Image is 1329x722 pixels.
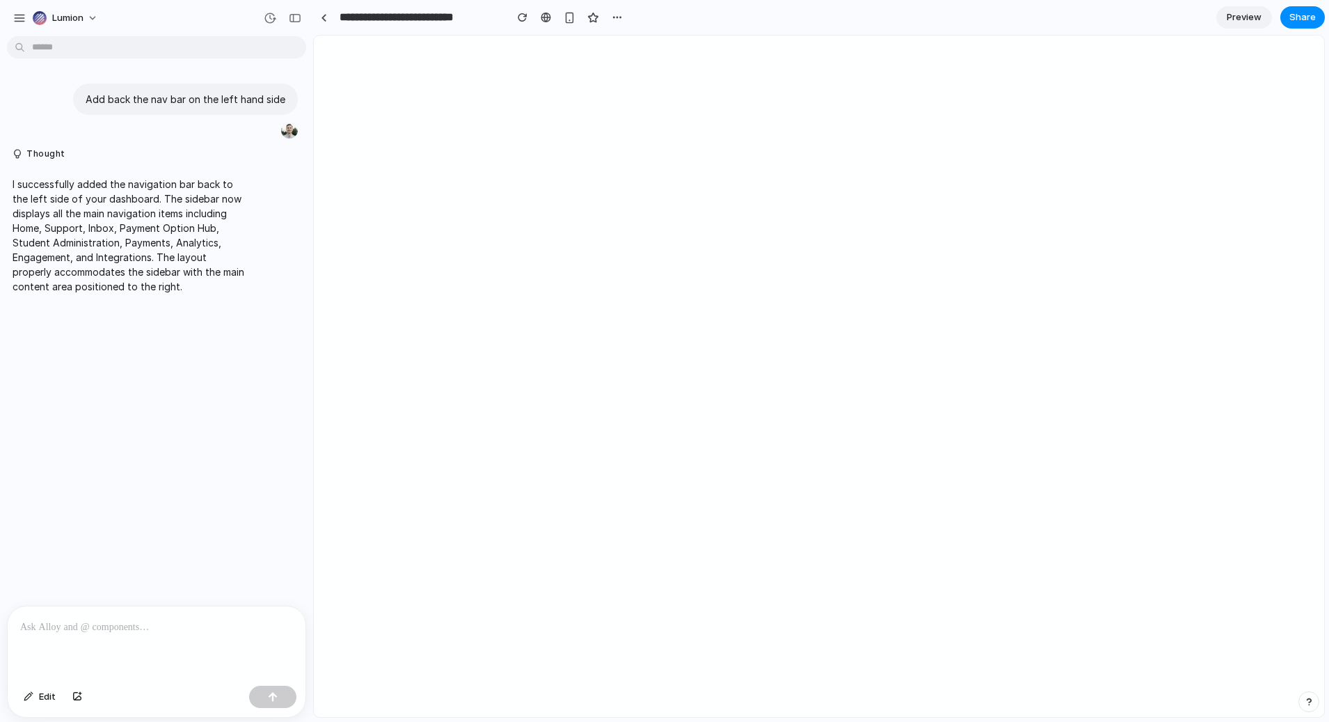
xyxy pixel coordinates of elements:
[52,11,83,25] span: Lumion
[39,690,56,704] span: Edit
[1289,10,1316,24] span: Share
[1216,6,1272,29] a: Preview
[86,92,285,107] p: Add back the nav bar on the left hand side
[17,686,63,708] button: Edit
[1227,10,1262,24] span: Preview
[27,7,105,29] button: Lumion
[1280,6,1325,29] button: Share
[13,177,245,294] p: I successfully added the navigation bar back to the left side of your dashboard. The sidebar now ...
